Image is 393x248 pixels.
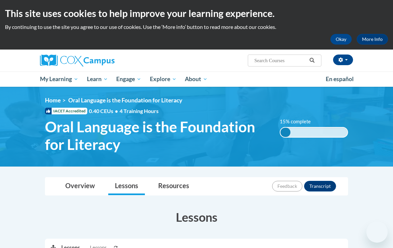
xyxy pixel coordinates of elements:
a: About [181,71,212,87]
button: Transcript [304,181,336,191]
span: About [185,75,207,83]
span: Engage [116,75,141,83]
div: Main menu [35,71,358,87]
iframe: Button to launch messaging window [366,221,388,243]
span: Oral Language is the Foundation for Literacy [45,118,270,153]
a: Explore [146,71,181,87]
input: Search Courses [254,57,307,64]
a: Resources [152,178,196,195]
span: My Learning [40,75,78,83]
h2: This site uses cookies to help improve your learning experience. [5,7,388,20]
a: Cox Campus [40,55,138,66]
label: 15% complete [280,118,318,125]
button: Account Settings [333,55,353,65]
p: By continuing to use the site you agree to our use of cookies. Use the ‘More info’ button to read... [5,23,388,31]
img: Cox Campus [40,55,115,66]
div: 15% complete [280,128,290,137]
h3: Lessons [45,209,348,225]
a: Lessons [108,178,145,195]
span: Explore [150,75,177,83]
span: Oral Language is the Foundation for Literacy [68,97,182,104]
span: En español [326,75,354,82]
span: 4 Training Hours [120,108,159,114]
a: Overview [59,178,102,195]
a: Learn [83,71,112,87]
button: Okay [330,34,352,45]
span: IACET Accredited [45,108,87,114]
button: Search [307,57,317,64]
a: Home [45,97,61,104]
a: Engage [112,71,146,87]
a: More Info [357,34,388,45]
a: My Learning [36,71,83,87]
span: Learn [87,75,108,83]
a: En español [321,72,358,86]
span: 0.40 CEUs [89,107,120,115]
span: • [115,108,118,114]
button: Feedback [272,181,302,191]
